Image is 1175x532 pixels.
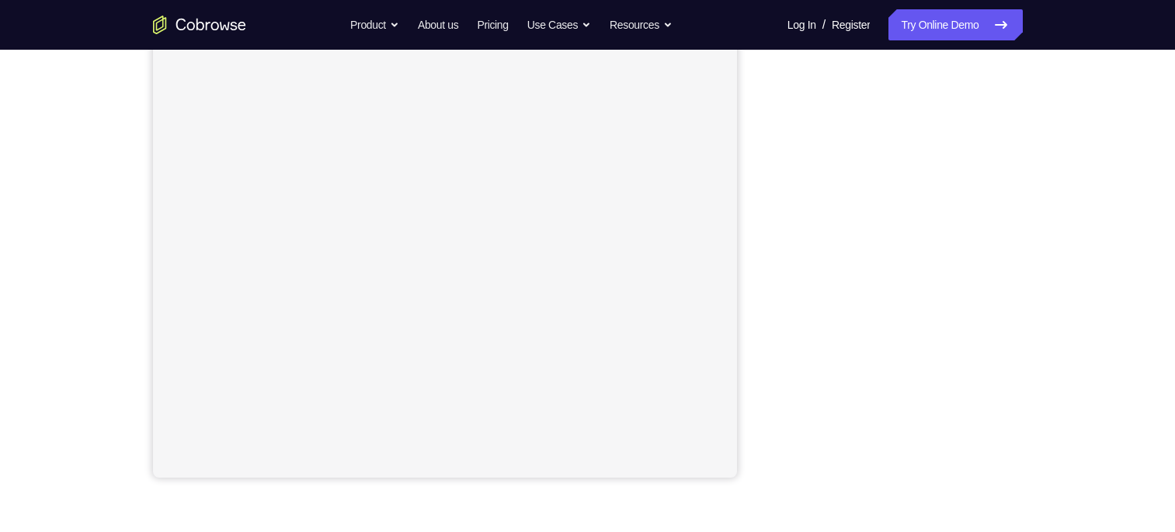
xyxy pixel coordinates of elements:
a: Log In [787,9,816,40]
a: Try Online Demo [888,9,1022,40]
a: Pricing [477,9,508,40]
button: Use Cases [527,9,591,40]
a: Go to the home page [153,16,246,34]
a: Register [832,9,870,40]
button: Resources [610,9,673,40]
button: Product [350,9,399,40]
a: About us [418,9,458,40]
span: / [822,16,826,34]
